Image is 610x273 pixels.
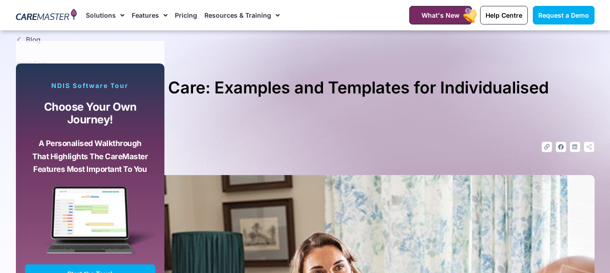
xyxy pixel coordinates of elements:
[32,137,149,176] p: A personalised walkthrough that highlights the CareMaster features most important to you
[486,11,522,19] span: Help Centre
[16,74,595,128] h1: Care Plans in Aged Care: Examples and Templates for Individualised Plans
[538,11,589,19] span: Request a Demo
[16,35,595,45] a: Blog
[409,6,472,24] a: What's New
[480,6,528,24] a: Help Centre
[533,6,595,24] a: Request a Demo
[422,11,460,19] span: What's New
[25,186,156,264] img: CareMaster Software Mockup on Screen
[25,82,156,90] p: NDIS Software Tour
[16,9,77,22] img: CareMaster Logo
[32,101,149,127] p: Choose your own journey!
[24,35,40,45] span: Blog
